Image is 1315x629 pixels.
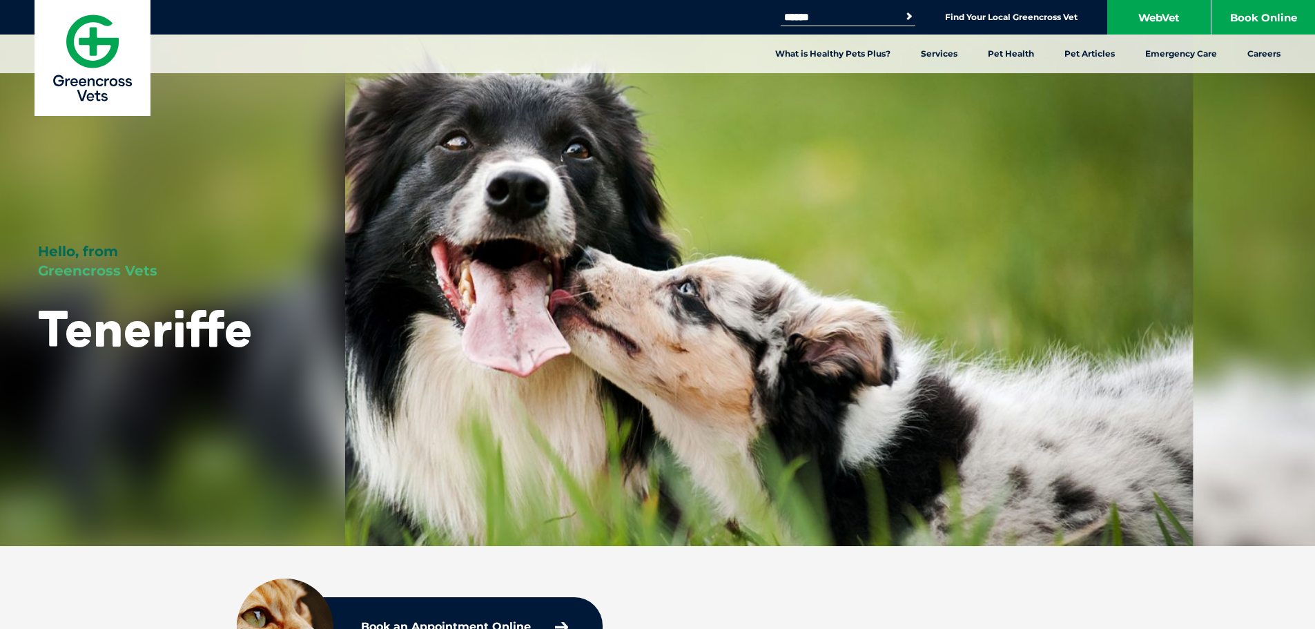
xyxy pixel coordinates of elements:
[902,10,916,23] button: Search
[38,243,118,260] span: Hello, from
[38,301,253,356] h1: Teneriffe
[1049,35,1130,73] a: Pet Articles
[38,262,157,279] span: Greencross Vets
[906,35,973,73] a: Services
[760,35,906,73] a: What is Healthy Pets Plus?
[1232,35,1296,73] a: Careers
[945,12,1078,23] a: Find Your Local Greencross Vet
[973,35,1049,73] a: Pet Health
[1130,35,1232,73] a: Emergency Care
